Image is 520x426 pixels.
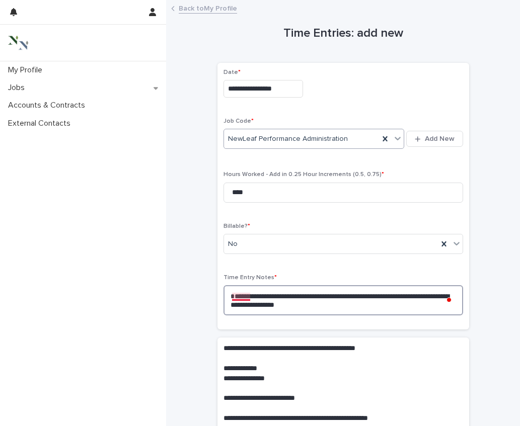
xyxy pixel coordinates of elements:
p: Accounts & Contracts [4,101,93,110]
p: My Profile [4,65,50,75]
h1: Time Entries: add new [217,26,469,41]
span: NewLeaf Performance Administration [228,134,348,144]
span: Hours Worked - Add in 0.25 Hour Increments (0.5, 0.75) [224,172,384,178]
span: Time Entry Notes [224,275,277,281]
span: Add New [425,135,455,142]
span: Billable? [224,223,250,229]
span: Job Code [224,118,254,124]
a: Back toMy Profile [179,2,237,14]
span: Date [224,69,241,75]
p: Jobs [4,83,33,93]
button: Add New [406,131,463,147]
span: No [228,239,238,249]
p: External Contacts [4,119,79,128]
textarea: To enrich screen reader interactions, please activate Accessibility in Grammarly extension settings [224,285,463,315]
img: 3bAFpBnQQY6ys9Fa9hsD [8,33,28,53]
